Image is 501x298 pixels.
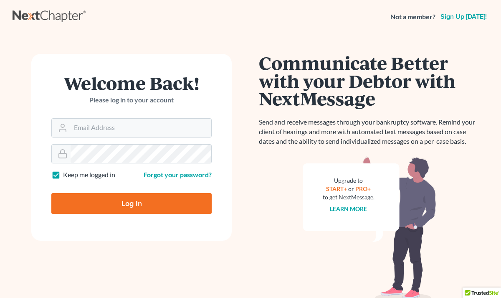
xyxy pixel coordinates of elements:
input: Log In [51,193,212,214]
a: START+ [326,185,347,192]
a: PRO+ [356,185,371,192]
div: to get NextMessage. [323,193,374,201]
a: Forgot your password? [144,171,212,178]
strong: Not a member? [390,12,435,22]
div: Upgrade to [323,176,374,185]
p: Send and receive messages through your bankruptcy software. Remind your client of hearings and mo... [259,117,480,146]
a: Sign up [DATE]! [439,13,488,20]
label: Keep me logged in [63,170,115,180]
span: or [349,185,354,192]
a: Learn more [330,205,367,212]
input: Email Address [71,119,211,137]
h1: Welcome Back! [51,74,212,92]
p: Please log in to your account [51,95,212,105]
h1: Communicate Better with your Debtor with NextMessage [259,54,480,107]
